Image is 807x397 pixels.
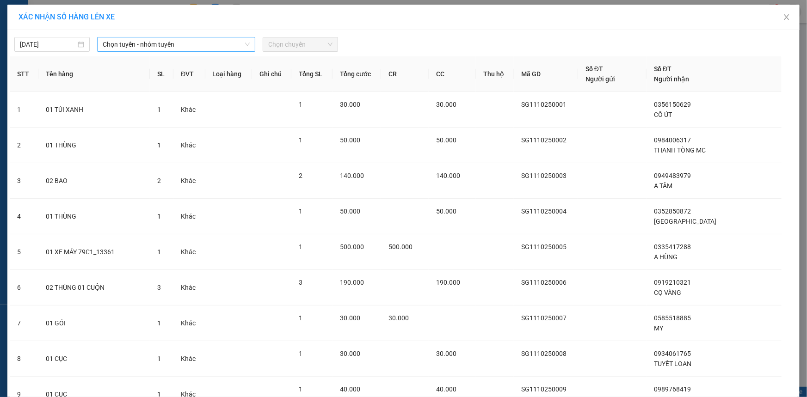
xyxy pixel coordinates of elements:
[10,56,38,92] th: STT
[654,75,689,83] span: Người nhận
[436,172,460,179] span: 140.000
[521,314,567,322] span: SG1110250007
[205,56,252,92] th: Loại hàng
[299,279,302,286] span: 3
[654,218,716,225] span: [GEOGRAPHIC_DATA]
[245,42,250,47] span: down
[521,136,567,144] span: SG1110250002
[291,56,333,92] th: Tổng SL
[157,106,161,113] span: 1
[654,324,663,332] span: MY
[340,208,360,215] span: 50.000
[585,75,615,83] span: Người gửi
[654,350,691,357] span: 0934061765
[654,65,671,73] span: Số ĐT
[157,319,161,327] span: 1
[299,350,302,357] span: 1
[654,147,706,154] span: THANH TÒNG MC
[654,111,672,118] span: CÔ ÚT
[299,101,302,108] span: 1
[388,243,413,250] span: 500.000
[476,56,514,92] th: Thu hộ
[38,305,150,341] td: 01 GÓI
[18,12,115,21] span: XÁC NHẬN SỐ HÀNG LÊN XE
[252,56,291,92] th: Ghi chú
[299,136,302,144] span: 1
[654,253,678,261] span: A HÙNG
[521,172,567,179] span: SG1110250003
[38,341,150,377] td: 01 CỤC
[521,385,567,393] span: SG1110250009
[381,56,428,92] th: CR
[340,314,360,322] span: 30.000
[340,350,360,357] span: 30.000
[340,279,364,286] span: 190.000
[157,248,161,256] span: 1
[654,314,691,322] span: 0585518885
[654,172,691,179] span: 0949483979
[299,208,302,215] span: 1
[268,37,333,51] span: Chọn chuyến
[10,163,38,199] td: 3
[157,141,161,149] span: 1
[340,385,360,393] span: 40.000
[388,314,409,322] span: 30.000
[78,35,127,43] b: [DOMAIN_NAME]
[173,199,205,234] td: Khác
[173,92,205,128] td: Khác
[654,101,691,108] span: 0356150629
[521,279,567,286] span: SG1110250006
[10,199,38,234] td: 4
[173,56,205,92] th: ĐVT
[436,350,456,357] span: 30.000
[38,56,150,92] th: Tên hàng
[173,163,205,199] td: Khác
[333,56,382,92] th: Tổng cước
[38,270,150,305] td: 02 THÙNG 01 CUỘN
[521,208,567,215] span: SG1110250004
[157,355,161,362] span: 1
[38,199,150,234] td: 01 THÙNG
[299,385,302,393] span: 1
[173,234,205,270] td: Khác
[340,243,364,250] span: 500.000
[173,341,205,377] td: Khác
[514,56,578,92] th: Mã GD
[436,136,456,144] span: 50.000
[299,314,302,322] span: 1
[10,234,38,270] td: 5
[436,385,456,393] span: 40.000
[173,305,205,341] td: Khác
[654,136,691,144] span: 0984006317
[521,243,567,250] span: SG1110250005
[38,128,150,163] td: 01 THÙNG
[57,13,92,89] b: [PERSON_NAME] - Gửi khách hàng
[585,65,603,73] span: Số ĐT
[299,172,302,179] span: 2
[774,5,800,31] button: Close
[10,341,38,377] td: 8
[654,182,672,189] span: A TÂM
[654,360,691,367] span: TUYẾT LOAN
[78,44,127,55] li: (c) 2017
[783,13,790,21] span: close
[521,350,567,357] span: SG1110250008
[100,12,123,34] img: logo.jpg
[340,136,360,144] span: 50.000
[654,208,691,215] span: 0352850872
[654,243,691,250] span: 0335417288
[38,234,150,270] td: 01 XE MÁY 79C1_13361
[436,101,456,108] span: 30.000
[20,39,76,49] input: 11/10/2025
[10,92,38,128] td: 1
[103,37,250,51] span: Chọn tuyến - nhóm tuyến
[10,270,38,305] td: 6
[157,213,161,220] span: 1
[173,128,205,163] td: Khác
[150,56,173,92] th: SL
[10,128,38,163] td: 2
[157,177,161,184] span: 2
[340,172,364,179] span: 140.000
[38,163,150,199] td: 02 BAO
[299,243,302,250] span: 1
